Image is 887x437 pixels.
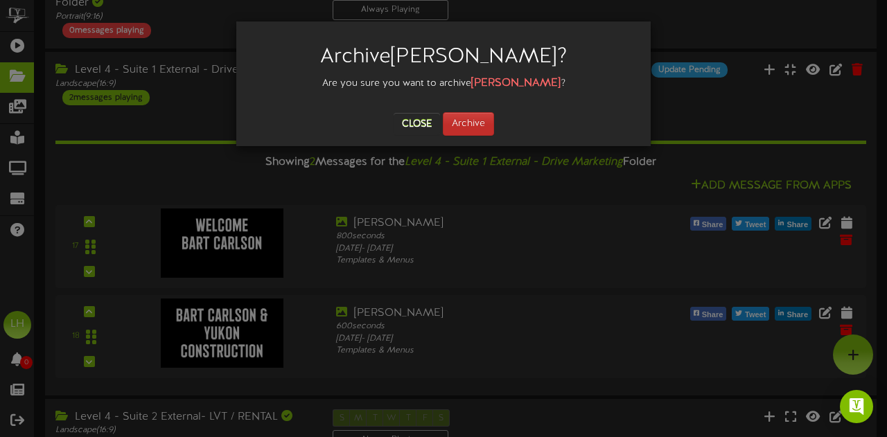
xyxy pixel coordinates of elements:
button: Archive [443,112,494,136]
div: Are you sure you want to archive ? [247,75,640,91]
h2: Archive [PERSON_NAME] ? [257,46,630,69]
button: Close [394,113,440,135]
div: Open Intercom Messenger [840,390,873,423]
strong: [PERSON_NAME] [471,77,561,89]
